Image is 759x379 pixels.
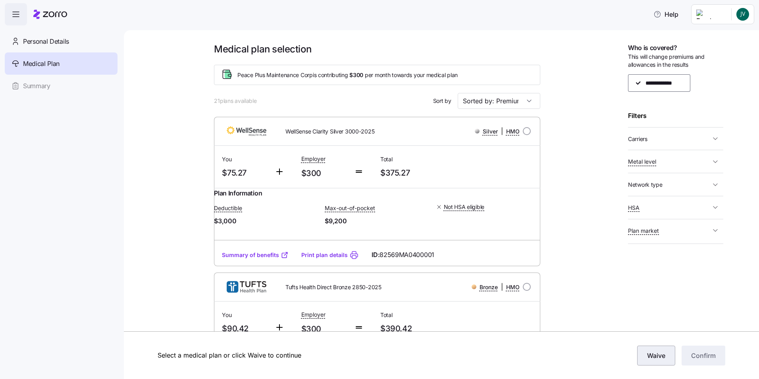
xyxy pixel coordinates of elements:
button: Help [647,6,685,22]
span: Medical Plan [23,59,60,69]
span: Employer [301,311,326,319]
span: Carriers [628,135,647,143]
span: Bronze [480,283,498,291]
span: $3,000 [214,216,318,226]
img: WellSense Health Plan (BMC) [220,122,273,141]
span: 21 plans available [214,97,256,105]
span: HMO [506,283,520,291]
span: $300 [301,167,348,180]
span: You [222,155,268,163]
a: Personal Details [5,30,118,52]
span: Waive [647,351,665,360]
span: $75.27 [222,166,268,180]
span: Personal Details [23,37,69,46]
span: $9,200 [325,216,429,226]
button: Metal level [628,153,723,170]
span: Deductible [214,204,242,212]
button: Confirm [682,346,725,365]
div: Select a medical plan or click Waive to continue [158,350,534,360]
span: HMO [506,128,520,135]
span: Confirm [691,351,716,360]
span: $300 [349,71,363,79]
span: $300 [301,323,348,336]
span: Help [653,10,678,19]
button: Network type [628,176,723,193]
span: Who is covered? [628,43,677,53]
button: HSA [628,199,723,216]
img: ddcac9d0ff5608fd0eb10b2c44877fb7 [736,8,749,21]
span: HSA [628,204,640,212]
a: Summary [5,75,118,97]
h1: Medical plan selection [214,43,540,55]
span: Peace Plus Maintenance Corp is contributing per month towards your medical plan [237,71,458,79]
span: $375.27 [380,166,453,180]
span: $90.42 [222,322,268,335]
div: | [472,282,520,292]
button: Carriers [628,131,723,147]
button: Waive [637,346,675,365]
div: | [475,126,520,136]
span: Total [380,155,453,163]
span: Plan Information [214,188,262,198]
div: Filters [628,111,723,121]
span: Network type [628,181,663,189]
button: Plan market [628,222,723,239]
img: THP Direct [220,277,273,296]
span: Plan market [628,227,659,235]
span: 82569MA0400001 [379,250,434,260]
span: Metal level [628,158,656,166]
span: You [222,311,268,319]
span: ID: [372,250,434,260]
a: Medical Plan [5,52,118,75]
span: This will change premiums and allowances in the results [628,53,723,69]
img: Employer logo [696,10,725,19]
span: Silver [483,128,498,135]
span: Employer [301,155,326,163]
span: Sort by [433,97,451,105]
a: Summary of benefits [222,251,289,259]
a: Print plan details [301,251,348,259]
input: Order by dropdown [458,93,540,109]
span: Total [380,311,453,319]
span: Max-out-of-pocket [325,204,375,212]
span: $390.42 [380,322,453,335]
span: WellSense Clarity Silver 3000-2025 [285,128,374,135]
span: Not HSA eligible [444,203,485,211]
span: Tufts Health Direct Bronze 2850-2025 [285,283,381,291]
